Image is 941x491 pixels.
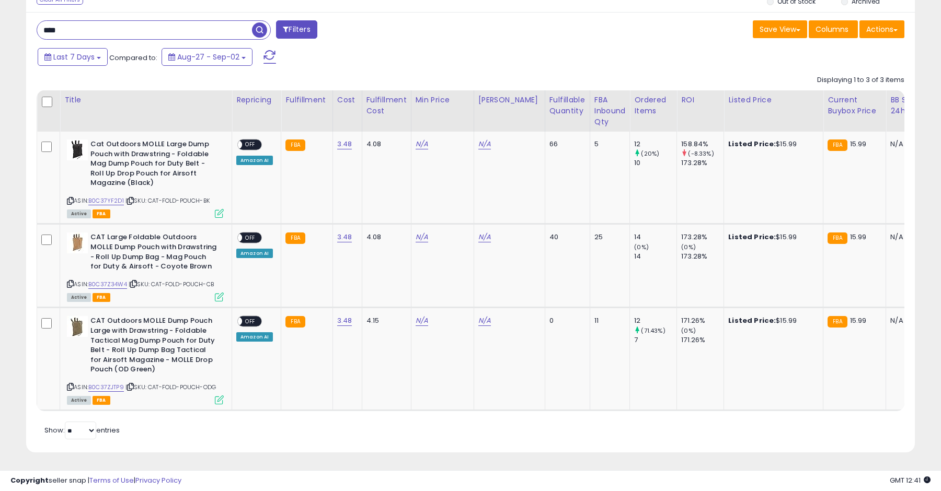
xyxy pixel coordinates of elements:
div: Displaying 1 to 3 of 3 items [817,75,904,85]
b: Listed Price: [728,232,776,242]
div: 173.28% [681,252,724,261]
span: Show: entries [44,425,120,435]
span: FBA [93,209,110,218]
button: Columns [809,20,858,38]
span: 15.99 [850,139,867,149]
small: FBA [828,232,847,244]
div: 173.28% [681,158,724,168]
div: N/A [890,232,925,242]
button: Last 7 Days [38,48,108,66]
div: ROI [681,95,719,106]
div: $15.99 [728,316,815,325]
a: N/A [478,232,491,242]
small: (0%) [681,243,696,251]
a: Terms of Use [89,475,134,485]
div: 158.84% [681,139,724,149]
div: 14 [634,252,676,261]
a: N/A [416,315,428,326]
button: Aug-27 - Sep-02 [162,48,253,66]
a: N/A [478,139,491,149]
b: Cat Outdoors MOLLE Large Dump Pouch with Drawstring - Foldable Mag Dump Pouch for Duty Belt - Rol... [90,139,217,191]
div: Fulfillable Quantity [549,95,586,116]
b: Listed Price: [728,315,776,325]
div: 12 [634,316,676,325]
div: 173.28% [681,232,724,242]
span: 2025-09-10 12:41 GMT [890,475,931,485]
div: seller snap | | [10,476,181,486]
small: FBA [285,139,305,151]
img: 31Z11-KZw0L._SL40_.jpg [67,232,88,253]
span: OFF [242,233,259,242]
button: Save View [753,20,807,38]
img: 3144HTzJrpL._SL40_.jpg [67,139,88,160]
a: B0C37Z34W4 [88,280,127,289]
div: $15.99 [728,139,815,149]
small: (0%) [634,243,649,251]
div: Fulfillment Cost [366,95,407,116]
small: FBA [285,232,305,244]
div: 7 [634,335,676,345]
div: [PERSON_NAME] [478,95,541,106]
span: 15.99 [850,232,867,242]
b: CAT Outdoors MOLLE Dump Pouch Large with Drawstring - Foldable Tactical Mag Dump Pouch for Duty B... [90,316,217,377]
div: N/A [890,139,925,149]
small: FBA [285,316,305,328]
div: 0 [549,316,582,325]
div: Cost [337,95,358,106]
div: 66 [549,139,582,149]
div: Current Buybox Price [828,95,881,116]
span: 15.99 [850,315,867,325]
span: | SKU: CAT-FOLD-POUCH-ODG [125,383,216,391]
small: FBA [828,139,847,151]
div: Listed Price [728,95,819,106]
span: | SKU: CAT-FOLD-POUCH-CB [129,280,214,288]
span: OFF [242,141,259,149]
a: N/A [478,315,491,326]
button: Actions [859,20,904,38]
strong: Copyright [10,475,49,485]
div: 14 [634,232,676,242]
small: (71.43%) [641,326,665,335]
b: Listed Price: [728,139,776,149]
a: 3.48 [337,315,352,326]
div: Fulfillment [285,95,328,106]
a: B0C37YF2D1 [88,196,124,205]
div: Ordered Items [634,95,672,116]
b: CAT Large Foldable Outdoors MOLLE Dump Pouch with Drawstring - Roll Up Dump Bag - Mag Pouch for D... [90,232,217,274]
span: FBA [93,396,110,405]
span: OFF [242,317,259,326]
a: 3.48 [337,139,352,149]
div: 4.08 [366,139,403,149]
div: N/A [890,316,925,325]
small: FBA [828,316,847,328]
div: Amazon AI [236,332,273,342]
div: $15.99 [728,232,815,242]
div: FBA inbound Qty [594,95,626,127]
div: 4.15 [366,316,403,325]
div: 171.26% [681,316,724,325]
small: (0%) [681,326,696,335]
a: N/A [416,232,428,242]
div: BB Share 24h. [890,95,928,116]
span: Compared to: [109,53,157,63]
div: 12 [634,139,676,149]
div: Amazon AI [236,249,273,258]
img: 31sI7kyvSGL._SL40_.jpg [67,316,88,337]
div: 171.26% [681,335,724,345]
div: 5 [594,139,622,149]
small: (20%) [641,149,659,158]
span: All listings currently available for purchase on Amazon [67,396,91,405]
div: Amazon AI [236,156,273,165]
button: Filters [276,20,317,39]
span: Last 7 Days [53,52,95,62]
span: FBA [93,293,110,302]
div: Title [64,95,227,106]
div: ASIN: [67,316,224,403]
a: 3.48 [337,232,352,242]
div: ASIN: [67,139,224,217]
a: Privacy Policy [135,475,181,485]
div: 25 [594,232,622,242]
span: All listings currently available for purchase on Amazon [67,209,91,218]
div: Min Price [416,95,469,106]
div: ASIN: [67,232,224,300]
